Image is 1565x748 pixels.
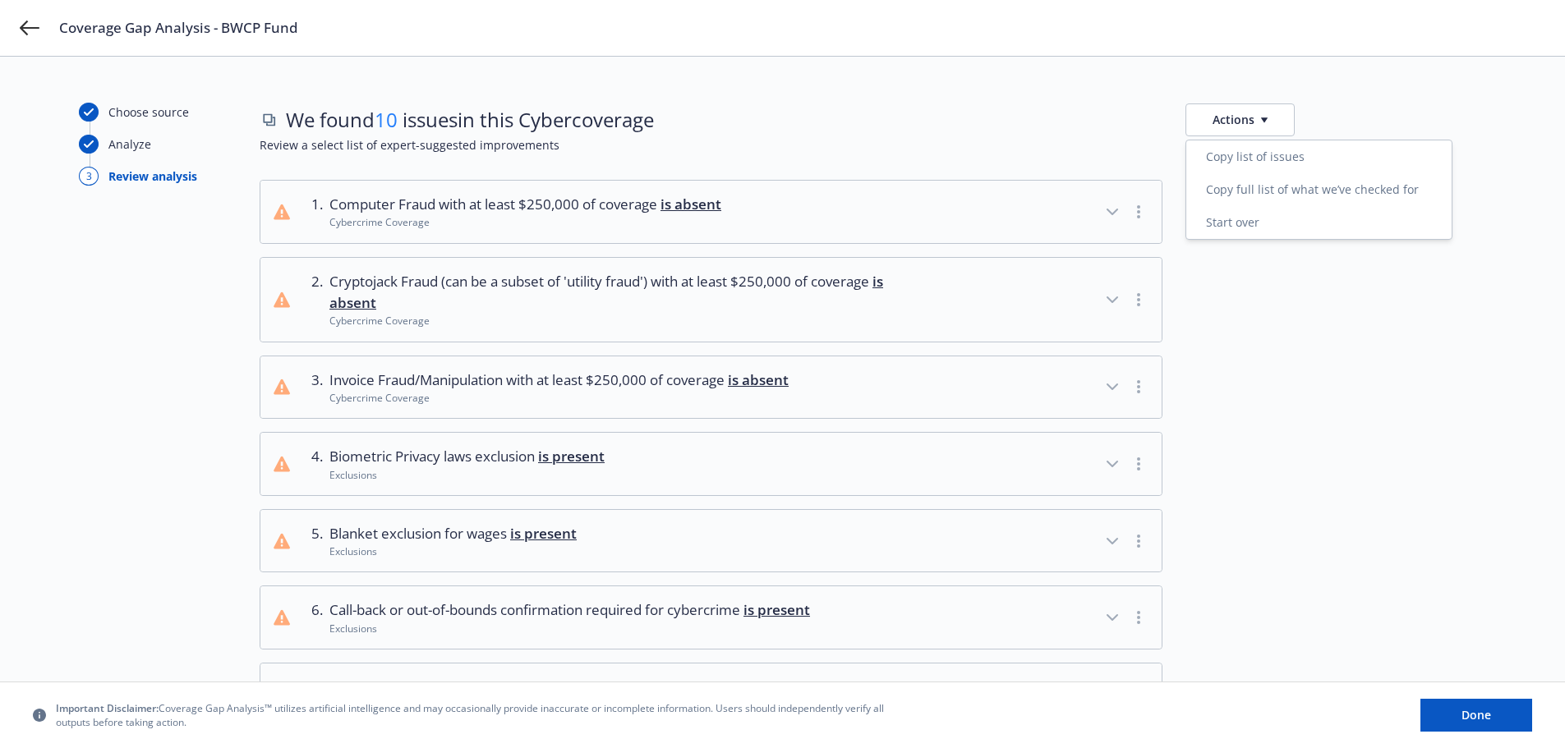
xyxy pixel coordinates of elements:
span: Pixel tracking or website-tracking exclusion [329,677,673,698]
span: is present [743,600,810,619]
button: 4.Biometric Privacy laws exclusion is presentExclusions [260,433,1162,495]
span: is present [538,447,605,466]
span: Invoice Fraud/Manipulation with at least $250,000 of coverage [329,369,789,391]
span: Cryptojack Fraud (can be a subset of 'utility fraud') with at least $250,000 of coverage [329,271,930,314]
span: is absent [728,370,789,389]
div: Review analysis [108,167,197,185]
span: Important Disclaimer: [56,701,159,715]
a: Copy list of issues [1186,140,1452,173]
div: Choose source [108,103,189,121]
button: 5.Blanket exclusion for wages is presentExclusions [260,510,1162,572]
span: is present [510,524,577,543]
div: 4 . [303,446,323,482]
span: Coverage Gap Analysis - BWCP Fund [59,18,298,38]
button: 2.Cryptojack Fraud (can be a subset of 'utility fraud') with at least $250,000 of coverage is abs... [260,258,1162,342]
span: is present [606,677,673,696]
span: Coverage Gap Analysis™ utilizes artificial intelligence and may occasionally provide inaccurate o... [56,701,894,729]
span: Blanket exclusion for wages [329,523,577,544]
div: Cybercrime Coverage [329,215,721,229]
div: 5 . [303,523,323,559]
div: Exclusions [329,544,577,558]
button: Actions [1185,103,1295,136]
div: Exclusions [329,468,605,482]
div: 1 . [303,194,323,230]
span: We found issues in this Cyber coverage [286,106,654,134]
span: Computer Fraud with at least $250,000 of coverage [329,194,721,215]
div: Analyze [108,135,151,153]
span: is absent [661,195,721,213]
button: Done [1420,699,1532,732]
div: 3 [79,167,99,186]
span: Done [1461,707,1491,723]
div: 6 . [303,599,323,636]
button: 1.Computer Fraud with at least $250,000 of coverage is absentCybercrime Coverage [260,181,1162,243]
a: Start over [1186,206,1452,239]
button: 7.Pixel tracking or website-tracking exclusion is presentExclusions [260,663,1162,726]
a: Copy full list of what we’ve checked for [1186,173,1452,206]
button: Actions [1185,103,1295,136]
span: Review a select list of expert-suggested improvements [260,136,1486,154]
div: 7 . [303,677,323,713]
button: 6.Call-back or out-of-bounds confirmation required for cybercrime is presentExclusions [260,586,1162,649]
span: Biometric Privacy laws exclusion [329,446,605,467]
div: Cybercrime Coverage [329,314,930,328]
span: 10 [375,106,398,133]
div: Exclusions [329,622,810,636]
span: Call-back or out-of-bounds confirmation required for cybercrime [329,599,810,621]
div: 2 . [303,271,323,328]
div: Cybercrime Coverage [329,391,789,405]
button: 3.Invoice Fraud/Manipulation with at least $250,000 of coverage is absentCybercrime Coverage [260,356,1162,419]
div: 3 . [303,369,323,406]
